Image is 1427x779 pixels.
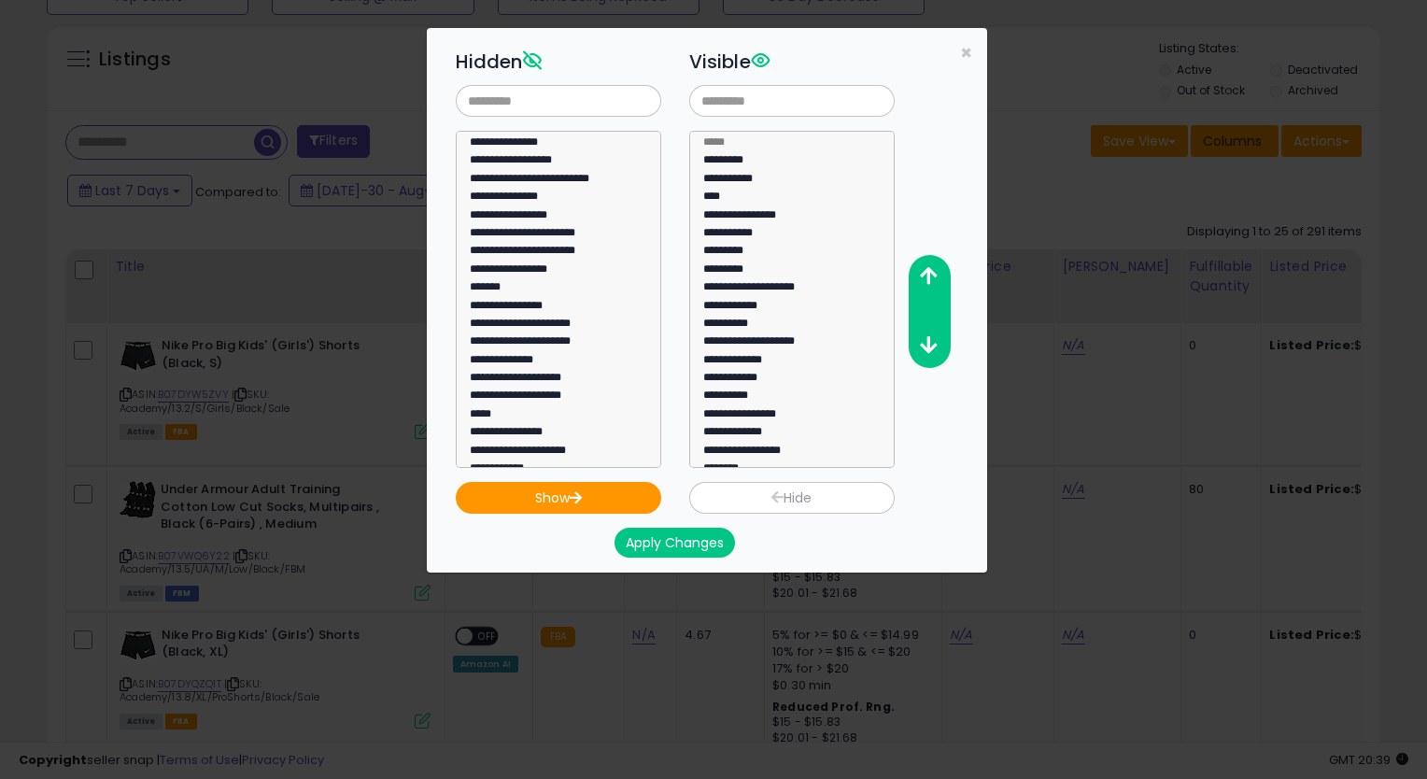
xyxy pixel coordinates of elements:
button: Hide [689,482,895,514]
button: Show [456,482,661,514]
h3: Hidden [456,48,661,76]
h3: Visible [689,48,895,76]
span: × [960,39,972,66]
button: Apply Changes [615,528,735,558]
